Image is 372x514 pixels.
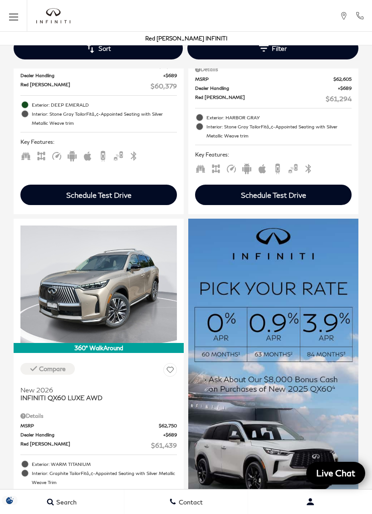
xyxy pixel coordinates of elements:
[32,100,177,109] span: Exterior: DEEP EMERALD
[312,467,360,479] span: Live Chat
[20,225,177,343] img: 2026 INFINITI QX60 LUXE AWD
[241,191,306,199] div: Schedule Test Drive
[20,363,75,375] button: Vehicle Added To Compare List
[82,152,93,158] span: Apple Car-Play
[176,498,203,506] span: Contact
[195,94,352,103] a: Red [PERSON_NAME] $61,294
[20,72,177,79] a: Dealer Handling $689
[257,164,268,171] span: Apple Car-Play
[20,81,151,91] span: Red [PERSON_NAME]
[195,94,326,103] span: Red [PERSON_NAME]
[20,431,163,438] span: Dealer Handling
[195,76,333,83] span: MSRP
[14,37,183,59] button: Sort
[338,85,352,92] span: $689
[128,152,139,158] span: Bluetooth
[145,35,227,42] a: Red [PERSON_NAME] INFINITI
[241,164,252,171] span: Android Auto
[163,72,177,79] span: $689
[195,76,352,83] a: MSRP $62,605
[36,8,70,24] a: infiniti
[39,365,66,373] div: Compare
[20,81,177,91] a: Red [PERSON_NAME] $60,379
[326,94,352,103] span: $61,294
[288,164,299,171] span: Blind Spot Monitor
[226,164,237,171] span: Adaptive Cruise Control
[20,441,151,450] span: Red [PERSON_NAME]
[20,137,177,147] span: Key Features :
[32,469,177,487] span: Interior: Graphite TailorFitâ„¢-Appointed Seating with Silver Metallic Weave Trim
[210,164,221,171] span: AWD
[20,185,177,205] div: Schedule Test Drive - INFINITI QX60 LUXE AWD
[32,460,177,469] span: Exterior: WARM TITANIUM
[206,113,352,122] span: Exterior: HARBOR GRAY
[54,498,77,506] span: Search
[195,85,338,92] span: Dealer Handling
[20,380,177,401] a: New 2026INFINITI QX60 LUXE AWD
[272,164,283,171] span: Backup Camera
[306,462,365,485] a: Live Chat
[113,152,124,158] span: Blind Spot Monitor
[20,152,31,158] span: Third Row Seats
[195,164,206,171] span: Third Row Seats
[32,109,177,127] span: Interior: Stone Gray TailorFitâ„¢-Appointed Seating with Silver Metallic Weave trim
[195,185,352,205] div: Schedule Test Drive - INFINITI QX60 LUXE AWD
[195,65,352,73] div: Pricing Details - INFINITI QX60 LUXE AWD
[333,76,352,83] span: $62,605
[195,85,352,92] a: Dealer Handling $689
[66,191,132,199] div: Schedule Test Drive
[187,37,358,59] button: Filter
[20,412,177,420] div: Pricing Details - INFINITI QX60 LUXE AWD
[20,394,170,401] span: INFINITI QX60 LUXE AWD
[151,81,177,91] span: $60,379
[36,8,70,24] img: INFINITI
[51,152,62,158] span: Adaptive Cruise Control
[98,152,108,158] span: Backup Camera
[67,152,78,158] span: Android Auto
[20,422,177,429] a: MSRP $62,750
[195,150,352,160] span: Key Features :
[36,152,47,158] span: AWD
[151,441,177,450] span: $61,439
[248,490,372,513] button: Open user profile menu
[159,422,177,429] span: $62,750
[14,343,184,353] div: 360° WalkAround
[20,72,163,79] span: Dealer Handling
[206,122,352,140] span: Interior: Stone Gray TailorFitâ„¢-Appointed Seating with Silver Metallic Weave trim
[303,164,314,171] span: Bluetooth
[20,386,170,394] span: New 2026
[20,431,177,438] a: Dealer Handling $689
[20,441,177,450] a: Red [PERSON_NAME] $61,439
[20,422,159,429] span: MSRP
[163,431,177,438] span: $689
[163,363,177,380] button: Save Vehicle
